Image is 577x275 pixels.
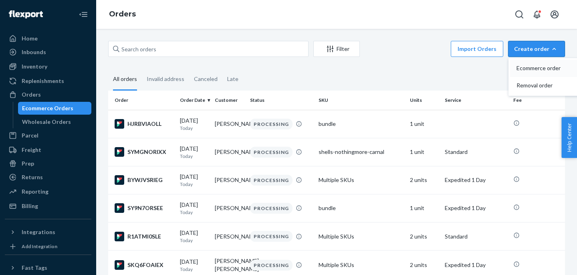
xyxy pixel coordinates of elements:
[319,148,403,156] div: shells-nothingmore-carnal
[177,91,212,110] th: Order Date
[407,222,442,251] td: 2 units
[22,188,48,196] div: Reporting
[180,209,208,216] p: Today
[9,10,43,18] img: Flexport logo
[115,119,174,129] div: HJRBVIAOLL
[250,231,293,242] div: PROCESSING
[516,65,566,71] span: Ecommerce order
[113,69,137,91] div: All orders
[22,118,71,126] div: Wholesale Orders
[5,242,91,251] a: Add Integration
[5,171,91,184] a: Returns
[18,115,92,128] a: Wholesale Orders
[250,203,293,214] div: PROCESSING
[22,243,57,250] div: Add Integration
[22,173,43,181] div: Returns
[115,203,174,213] div: SY9N7ORSEE
[109,10,136,18] a: Orders
[108,91,177,110] th: Order
[516,83,566,88] span: Removal order
[445,261,507,269] p: Expedited 1 Day
[22,48,46,56] div: Inbounds
[212,110,246,138] td: [PERSON_NAME]
[529,6,545,22] button: Open notifications
[180,258,208,273] div: [DATE]
[22,146,41,154] div: Freight
[75,6,91,22] button: Close Navigation
[5,88,91,101] a: Orders
[315,166,407,194] td: Multiple SKUs
[315,222,407,251] td: Multiple SKUs
[22,91,41,99] div: Orders
[319,120,403,128] div: bundle
[250,147,293,158] div: PROCESSING
[442,91,510,110] th: Service
[250,119,293,129] div: PROCESSING
[5,129,91,142] a: Parcel
[5,157,91,170] a: Prep
[445,204,507,212] p: Expedited 1 Day
[407,194,442,222] td: 1 unit
[407,138,442,166] td: 1 unit
[514,45,559,53] div: Create order
[212,194,246,222] td: [PERSON_NAME]
[445,233,507,241] p: Standard
[22,104,73,112] div: Ecommerce Orders
[115,147,174,157] div: SYMGNORIXX
[319,204,403,212] div: bundle
[5,200,91,212] a: Billing
[180,173,208,188] div: [DATE]
[547,6,563,22] button: Open account menu
[180,229,208,244] div: [DATE]
[115,232,174,241] div: R1ATMI0SLE
[445,148,507,156] p: Standard
[103,3,142,26] ol: breadcrumbs
[180,181,208,188] p: Today
[22,34,38,42] div: Home
[407,91,442,110] th: Units
[115,175,174,185] div: BYWJVSRIEG
[508,41,565,57] button: Create orderEcommerce orderRemoval order
[250,175,293,186] div: PROCESSING
[22,160,34,168] div: Prep
[22,63,47,71] div: Inventory
[212,222,246,251] td: [PERSON_NAME]
[180,117,208,131] div: [DATE]
[22,131,38,140] div: Parcel
[451,41,503,57] button: Import Orders
[5,185,91,198] a: Reporting
[115,260,174,270] div: SKQ6FOAIEX
[227,69,238,89] div: Late
[180,153,208,160] p: Today
[407,110,442,138] td: 1 unit
[194,69,218,89] div: Canceled
[22,202,38,210] div: Billing
[212,166,246,194] td: [PERSON_NAME]
[180,266,208,273] p: Today
[5,144,91,156] a: Freight
[315,91,407,110] th: SKU
[215,97,243,103] div: Customer
[561,117,577,158] button: Help Center
[5,32,91,45] a: Home
[5,261,91,274] button: Fast Tags
[510,91,565,110] th: Fee
[5,226,91,239] button: Integrations
[313,41,360,57] button: Filter
[180,125,208,131] p: Today
[250,260,293,271] div: PROCESSING
[5,75,91,87] a: Replenishments
[511,6,527,22] button: Open Search Box
[22,228,55,236] div: Integrations
[180,145,208,160] div: [DATE]
[247,91,315,110] th: Status
[314,45,359,53] div: Filter
[5,46,91,59] a: Inbounds
[445,176,507,184] p: Expedited 1 Day
[22,264,47,272] div: Fast Tags
[147,69,184,89] div: Invalid address
[5,60,91,73] a: Inventory
[180,201,208,216] div: [DATE]
[180,237,208,244] p: Today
